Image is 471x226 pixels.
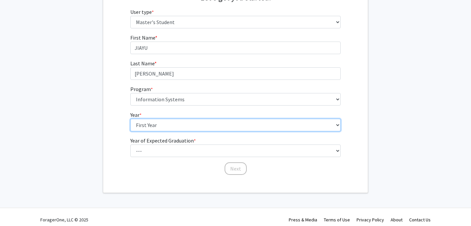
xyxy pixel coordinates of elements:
[391,217,403,223] a: About
[130,60,154,67] span: Last Name
[324,217,350,223] a: Terms of Use
[130,137,196,145] label: Year of Expected Graduation
[357,217,384,223] a: Privacy Policy
[5,196,28,221] iframe: Chat
[130,34,155,41] span: First Name
[130,85,153,93] label: Program
[130,111,142,119] label: Year
[225,162,247,175] button: Next
[130,8,154,16] label: User type
[409,217,431,223] a: Contact Us
[289,217,317,223] a: Press & Media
